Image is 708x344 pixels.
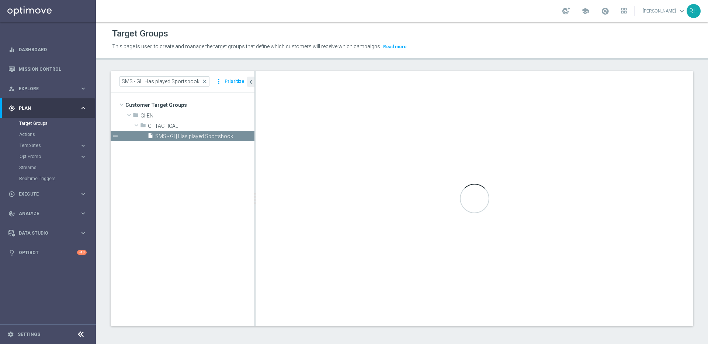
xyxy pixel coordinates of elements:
button: equalizer Dashboard [8,47,87,53]
a: Mission Control [19,59,87,79]
div: Explore [8,85,80,92]
span: OptiPromo [20,154,72,159]
div: Target Groups [19,118,95,129]
i: insert_drive_file [147,133,153,141]
span: GI_TACTICAL [148,123,254,129]
i: chevron_left [247,78,254,85]
i: settings [7,331,14,338]
button: person_search Explore keyboard_arrow_right [8,86,87,92]
a: Actions [19,131,77,137]
div: Mission Control [8,59,87,79]
span: Customer Target Groups [125,100,254,110]
span: Templates [20,143,72,148]
i: gps_fixed [8,105,15,112]
button: play_circle_outline Execute keyboard_arrow_right [8,191,87,197]
button: Prioritize [223,77,246,87]
div: Templates [20,143,80,148]
button: gps_fixed Plan keyboard_arrow_right [8,105,87,111]
span: Explore [19,87,80,91]
span: Execute [19,192,80,196]
button: Mission Control [8,66,87,72]
a: Settings [18,332,40,337]
button: chevron_left [247,77,254,87]
button: Data Studio keyboard_arrow_right [8,230,87,236]
span: Data Studio [19,231,80,235]
a: Realtime Triggers [19,176,77,182]
a: [PERSON_NAME]keyboard_arrow_down [642,6,687,17]
span: keyboard_arrow_down [678,7,686,15]
div: Streams [19,162,95,173]
i: more_vert [215,76,222,87]
button: lightbulb Optibot +10 [8,250,87,256]
span: This page is used to create and manage the target groups that define which customers will receive... [112,43,381,49]
div: Actions [19,129,95,140]
button: Templates keyboard_arrow_right [19,143,87,148]
i: folder [133,112,139,120]
i: keyboard_arrow_right [80,105,87,112]
input: Quick find group or folder [119,76,209,87]
button: Read more [382,43,407,51]
a: Dashboard [19,40,87,59]
div: Analyze [8,210,80,217]
div: OptiPromo [19,151,95,162]
i: keyboard_arrow_right [80,229,87,236]
div: +10 [77,250,87,255]
span: school [581,7,589,15]
div: Execute [8,191,80,197]
i: equalizer [8,46,15,53]
div: Realtime Triggers [19,173,95,184]
i: keyboard_arrow_right [80,85,87,92]
a: Optibot [19,243,77,262]
a: Streams [19,165,77,171]
button: OptiPromo keyboard_arrow_right [19,154,87,159]
button: track_changes Analyze keyboard_arrow_right [8,211,87,217]
span: close [202,78,208,84]
div: Optibot [8,243,87,262]
div: OptiPromo [20,154,80,159]
a: Target Groups [19,120,77,126]
span: GI-EN [140,113,254,119]
i: keyboard_arrow_right [80,142,87,149]
i: keyboard_arrow_right [80,210,87,217]
i: keyboard_arrow_right [80,153,87,160]
i: person_search [8,85,15,92]
i: play_circle_outline [8,191,15,197]
span: Plan [19,106,80,110]
div: Plan [8,105,80,112]
span: SMS - GI | Has played Sportsbook [155,133,254,140]
i: track_changes [8,210,15,217]
div: Data Studio [8,230,80,236]
div: Templates [19,140,95,151]
div: RH [687,4,701,18]
span: Analyze [19,211,80,216]
i: folder [140,122,146,131]
div: Dashboard [8,40,87,59]
i: keyboard_arrow_right [80,190,87,197]
i: lightbulb [8,249,15,256]
h1: Target Groups [112,28,168,39]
